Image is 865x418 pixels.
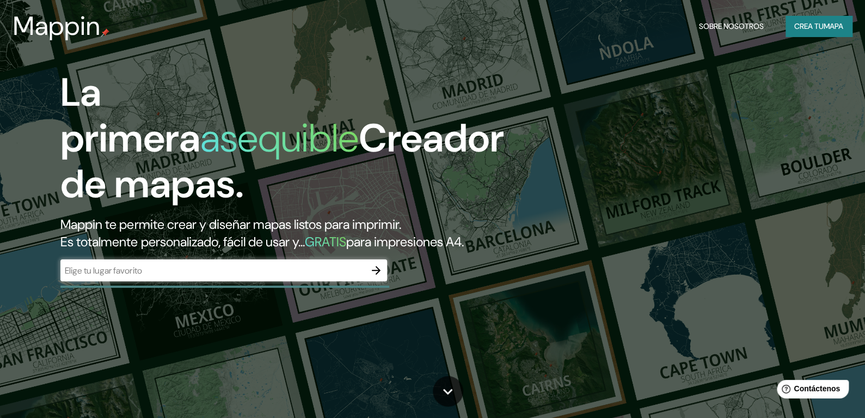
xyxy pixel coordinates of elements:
[60,67,200,163] font: La primera
[13,9,101,43] font: Mappin
[101,28,109,37] img: pin de mapeo
[346,233,463,250] font: para impresiones A4.
[695,16,768,37] button: Sobre nosotros
[60,216,401,233] font: Mappin te permite crear y diseñar mapas listos para imprimir.
[824,21,843,31] font: mapa
[60,113,504,209] font: Creador de mapas.
[699,21,764,31] font: Sobre nosotros
[200,113,358,163] font: asequible
[60,233,304,250] font: Es totalmente personalizado, fácil de usar y...
[304,233,346,250] font: GRATIS
[794,21,824,31] font: Crea tu
[786,16,852,37] button: Crea tumapa
[768,375,853,406] iframe: Lanzador de widgets de ayuda
[60,264,365,277] input: Elige tu lugar favorito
